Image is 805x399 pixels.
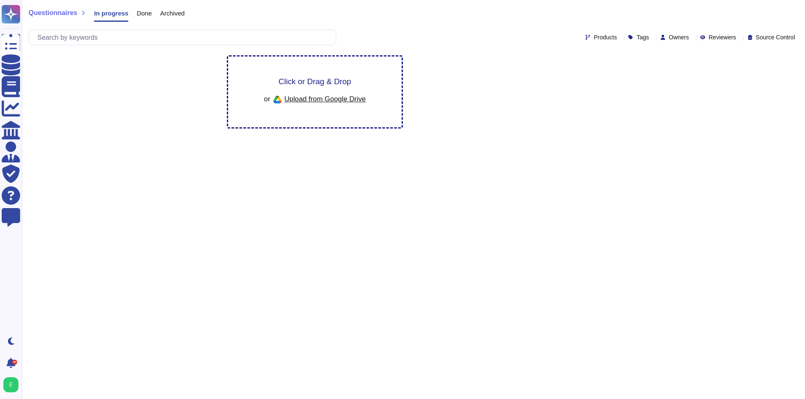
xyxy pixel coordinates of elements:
div: 9+ [12,360,17,365]
button: user [2,376,24,394]
span: Tags [636,34,649,40]
span: Reviewers [709,34,736,40]
input: Search by keywords [33,30,336,45]
span: Upload from Google Drive [284,95,366,103]
img: user [3,377,18,392]
div: or [264,93,366,107]
span: Products [594,34,617,40]
span: In progress [94,10,128,16]
span: Owners [669,34,689,40]
span: Questionnaires [29,10,77,16]
span: Source Control [756,34,795,40]
span: Done [137,10,152,16]
span: Archived [160,10,184,16]
img: google drive [270,93,285,107]
span: Click or Drag & Drop [278,77,351,85]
